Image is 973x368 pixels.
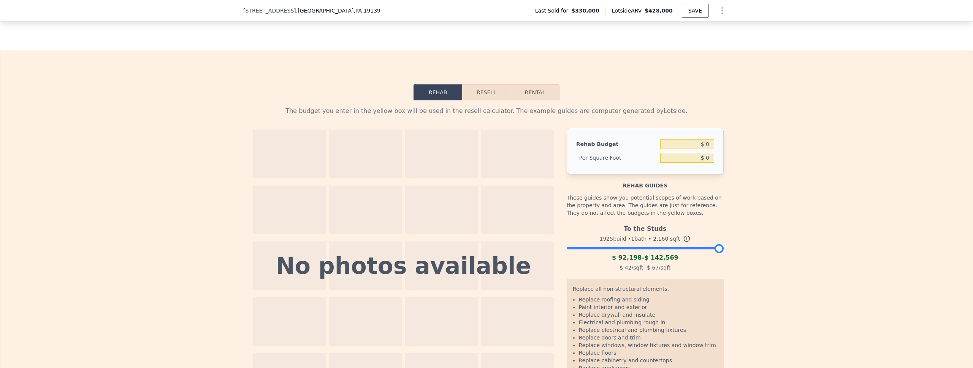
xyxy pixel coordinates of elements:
div: 1925 build • 1 bath • sqft [567,233,724,244]
button: Resell [462,84,510,100]
div: These guides show you potential scopes of work based on the property and area. The guides are jus... [567,189,724,221]
span: $ 142,569 [644,254,678,261]
span: 2,160 [653,236,668,242]
span: $428,000 [645,8,673,14]
li: Paint interior and exterior [579,303,718,311]
li: Electrical and plumbing rough in [579,319,718,326]
li: Replace doors and trim [579,334,718,341]
span: $330,000 [571,7,599,14]
div: Per Square Foot [576,151,657,165]
div: Rehab guides [567,174,724,189]
span: [STREET_ADDRESS] [243,7,296,14]
div: /sqft - /sqft [567,262,724,273]
li: Replace floors [579,349,718,357]
span: Lotside ARV [612,7,645,14]
li: Replace cabinetry and countertops [579,357,718,364]
button: Rental [511,84,559,100]
span: $ 92,198 [612,254,642,261]
span: , [GEOGRAPHIC_DATA] [296,7,380,14]
span: $ 42 [620,265,631,271]
span: Last Sold for [535,7,572,14]
div: To the Studs [567,221,724,233]
li: Replace electrical and plumbing fixtures [579,326,718,334]
li: Replace drywall and insulate [579,311,718,319]
li: Replace windows, window fixtures and window trim [579,341,718,349]
div: No photos available [276,254,531,277]
button: SAVE [682,4,708,17]
div: Replace all non-structural elements. [573,285,718,296]
div: The budget you enter in the yellow box will be used in the resell calculator. The example guides ... [249,106,724,116]
li: Replace roofing and siding [579,296,718,303]
div: - [567,253,724,262]
button: Show Options [715,3,730,18]
div: Rehab Budget [576,137,657,151]
button: Rehab [414,84,462,100]
span: $ 67 [647,265,659,271]
span: , PA 19139 [353,8,380,14]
